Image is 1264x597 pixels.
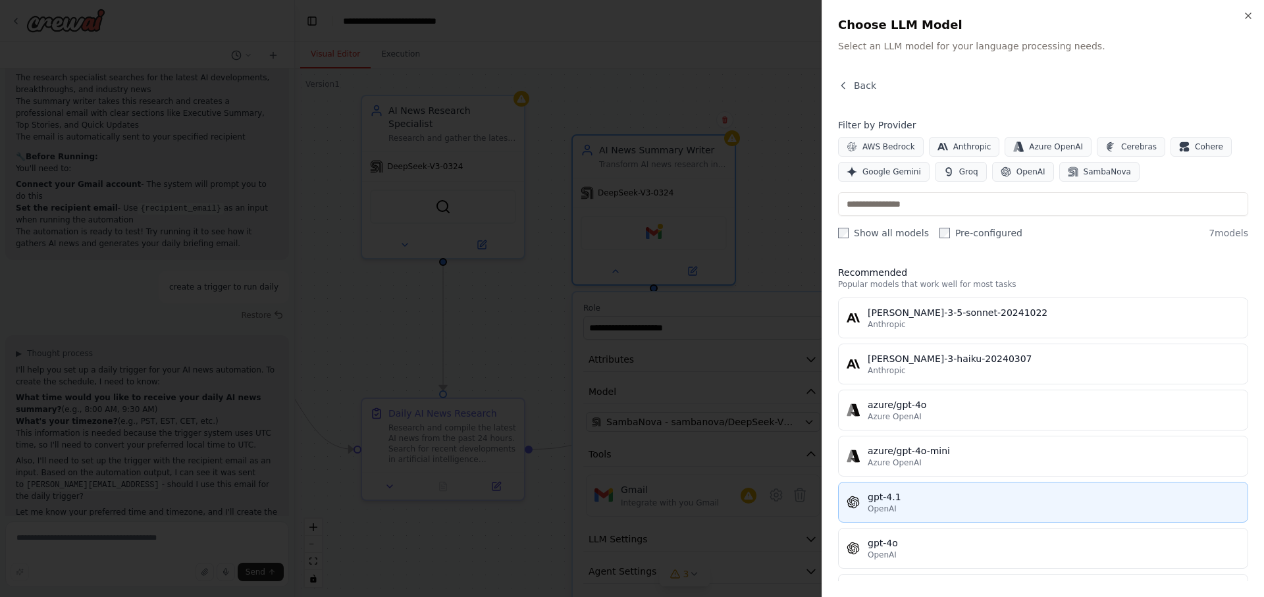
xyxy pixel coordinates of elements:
[838,279,1248,290] p: Popular models that work well for most tasks
[1097,137,1165,157] button: Cerebras
[868,457,922,468] span: Azure OpenAI
[992,162,1054,182] button: OpenAI
[1121,142,1157,152] span: Cerebras
[1195,142,1223,152] span: Cohere
[838,390,1248,430] button: azure/gpt-4oAzure OpenAI
[838,228,849,238] input: Show all models
[838,137,924,157] button: AWS Bedrock
[838,482,1248,523] button: gpt-4.1OpenAI
[868,398,1240,411] div: azure/gpt-4o
[868,352,1240,365] div: [PERSON_NAME]-3-haiku-20240307
[868,365,906,376] span: Anthropic
[862,142,915,152] span: AWS Bedrock
[868,490,1240,504] div: gpt-4.1
[838,298,1248,338] button: [PERSON_NAME]-3-5-sonnet-20241022Anthropic
[1005,137,1092,157] button: Azure OpenAI
[838,528,1248,569] button: gpt-4oOpenAI
[838,118,1248,132] h4: Filter by Provider
[868,319,906,330] span: Anthropic
[868,306,1240,319] div: [PERSON_NAME]-3-5-sonnet-20241022
[868,550,897,560] span: OpenAI
[838,39,1248,53] p: Select an LLM model for your language processing needs.
[838,162,930,182] button: Google Gemini
[868,536,1240,550] div: gpt-4o
[1171,137,1232,157] button: Cohere
[838,79,876,92] button: Back
[862,167,921,177] span: Google Gemini
[959,167,978,177] span: Groq
[929,137,1000,157] button: Anthropic
[1209,226,1248,240] span: 7 models
[1059,162,1140,182] button: SambaNova
[868,504,897,514] span: OpenAI
[838,344,1248,384] button: [PERSON_NAME]-3-haiku-20240307Anthropic
[1084,167,1131,177] span: SambaNova
[953,142,991,152] span: Anthropic
[868,444,1240,457] div: azure/gpt-4o-mini
[935,162,987,182] button: Groq
[838,16,1248,34] h2: Choose LLM Model
[1029,142,1083,152] span: Azure OpenAI
[1016,167,1045,177] span: OpenAI
[838,266,1248,279] h3: Recommended
[868,411,922,422] span: Azure OpenAI
[939,226,1022,240] label: Pre-configured
[939,228,950,238] input: Pre-configured
[854,79,876,92] span: Back
[838,436,1248,477] button: azure/gpt-4o-miniAzure OpenAI
[838,226,929,240] label: Show all models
